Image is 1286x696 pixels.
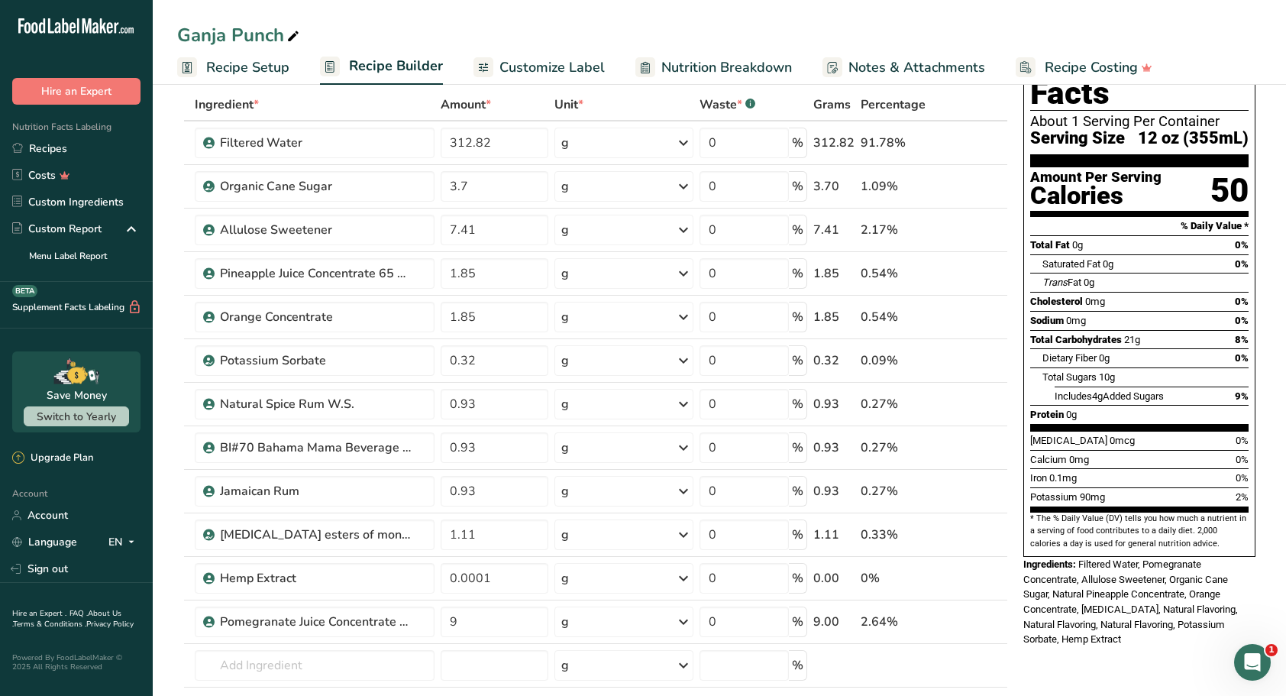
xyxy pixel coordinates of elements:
[1030,170,1162,185] div: Amount Per Serving
[813,526,855,544] div: 1.11
[220,439,411,457] div: BI#70 Bahama Mama Beverage Infusion
[1030,185,1162,207] div: Calories
[700,95,755,114] div: Waste
[1072,239,1083,251] span: 0g
[561,351,569,370] div: g
[813,264,855,283] div: 1.85
[1080,491,1105,503] span: 90mg
[177,50,289,85] a: Recipe Setup
[220,351,411,370] div: Potassium Sorbate
[1235,315,1249,326] span: 0%
[1030,114,1249,129] div: About 1 Serving Per Container
[195,95,259,114] span: Ingredient
[1084,277,1094,288] span: 0g
[1030,296,1083,307] span: Cholesterol
[1138,129,1249,148] span: 12 oz (355mL)
[813,134,855,152] div: 312.82
[561,264,569,283] div: g
[220,134,411,152] div: Filtered Water
[1092,390,1103,402] span: 4g
[195,650,435,681] input: Add Ingredient
[1234,644,1271,681] iframe: Intercom live chat
[1042,258,1100,270] span: Saturated Fat
[813,221,855,239] div: 7.41
[861,439,935,457] div: 0.27%
[861,395,935,413] div: 0.27%
[220,613,411,631] div: Pomegranate Juice Concentrate 65 Brix
[12,451,93,466] div: Upgrade Plan
[1085,296,1105,307] span: 0mg
[813,482,855,500] div: 0.93
[1030,334,1122,345] span: Total Carbohydrates
[1236,435,1249,446] span: 0%
[1236,491,1249,503] span: 2%
[561,656,569,675] div: g
[1042,371,1097,383] span: Total Sugars
[1030,239,1070,251] span: Total Fat
[848,57,985,78] span: Notes & Attachments
[861,177,935,196] div: 1.09%
[861,351,935,370] div: 0.09%
[1030,40,1249,111] h1: Nutrition Facts
[69,608,88,619] a: FAQ .
[1042,277,1068,288] i: Trans
[1235,258,1249,270] span: 0%
[1066,409,1077,420] span: 0g
[220,482,411,500] div: Jamaican Rum
[861,613,935,631] div: 2.64%
[561,526,569,544] div: g
[1235,352,1249,364] span: 0%
[1023,558,1076,570] span: Ingredients:
[1235,296,1249,307] span: 0%
[1030,129,1125,148] span: Serving Size
[1023,558,1238,645] span: Filtered Water, Pomegranate Concentrate, Allulose Sweetener, Organic Cane Sugar, Natural Pineappl...
[1066,315,1086,326] span: 0mg
[554,95,583,114] span: Unit
[1042,277,1081,288] span: Fat
[861,221,935,239] div: 2.17%
[561,308,569,326] div: g
[561,439,569,457] div: g
[561,482,569,500] div: g
[220,221,411,239] div: Allulose Sweetener
[861,482,935,500] div: 0.27%
[220,526,411,544] div: [MEDICAL_DATA] esters of mono- and diglycerides of fatty acids (E472c)
[813,439,855,457] div: 0.93
[108,533,141,552] div: EN
[813,613,855,631] div: 9.00
[12,608,66,619] a: Hire an Expert .
[220,264,411,283] div: Pineapple Juice Concentrate 65 Brix
[661,57,792,78] span: Nutrition Breakdown
[813,351,855,370] div: 0.32
[320,49,443,86] a: Recipe Builder
[813,569,855,588] div: 0.00
[1030,315,1064,326] span: Sodium
[206,57,289,78] span: Recipe Setup
[1236,454,1249,465] span: 0%
[1016,50,1152,85] a: Recipe Costing
[1045,57,1138,78] span: Recipe Costing
[1235,239,1249,251] span: 0%
[86,619,134,630] a: Privacy Policy
[813,177,855,196] div: 3.70
[1103,258,1113,270] span: 0g
[220,177,411,196] div: Organic Cane Sugar
[561,613,569,631] div: g
[177,21,302,49] div: Ganja Punch
[861,308,935,326] div: 0.54%
[1030,491,1078,503] span: Potassium
[349,56,443,76] span: Recipe Builder
[1236,472,1249,484] span: 0%
[561,569,569,588] div: g
[813,395,855,413] div: 0.93
[822,50,985,85] a: Notes & Attachments
[561,177,569,196] div: g
[1030,435,1107,446] span: [MEDICAL_DATA]
[1069,454,1089,465] span: 0mg
[499,57,605,78] span: Customize Label
[473,50,605,85] a: Customize Label
[813,95,851,114] span: Grams
[861,264,935,283] div: 0.54%
[861,569,935,588] div: 0%
[1235,334,1249,345] span: 8%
